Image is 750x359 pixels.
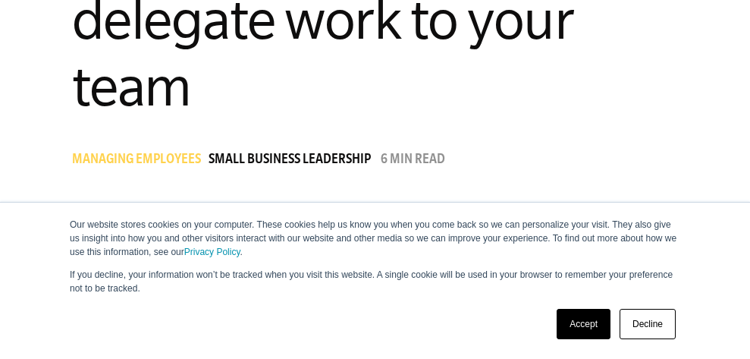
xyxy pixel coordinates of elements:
a: Managing Employees [72,153,209,168]
p: 6 min read [381,153,445,168]
a: Decline [620,309,676,339]
span: Small Business Leadership [209,153,371,168]
a: Accept [557,309,610,339]
span: Managing Employees [72,153,201,168]
a: Privacy Policy [184,247,240,257]
p: If you decline, your information won’t be tracked when you visit this website. A single cookie wi... [70,268,680,295]
p: Our website stores cookies on your computer. These cookies help us know you when you come back so... [70,218,680,259]
a: Small Business Leadership [209,153,378,168]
